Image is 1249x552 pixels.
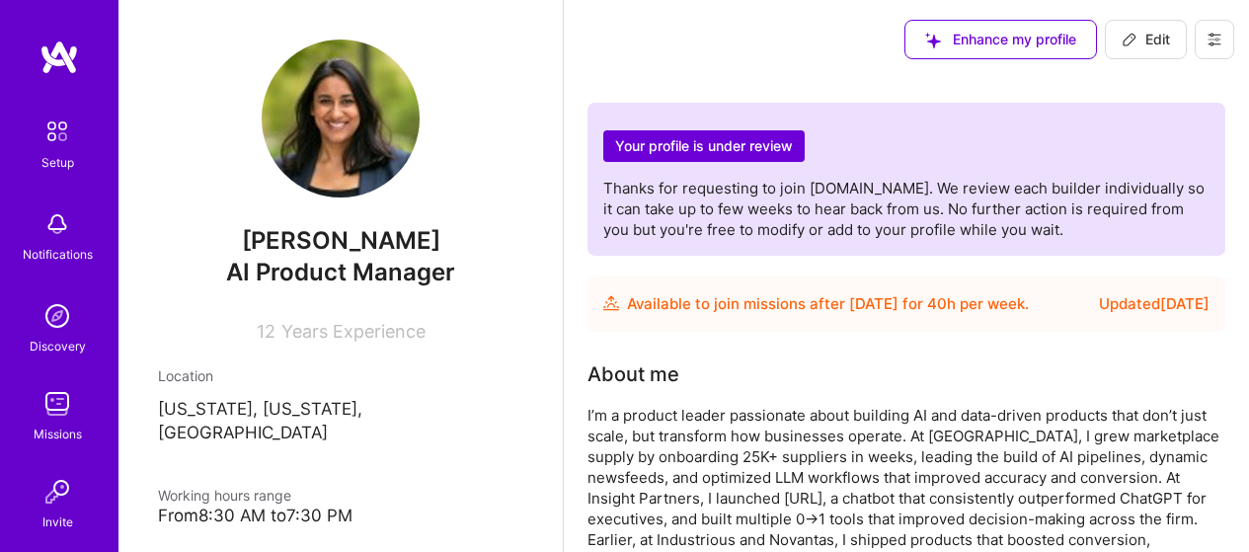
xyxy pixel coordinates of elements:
span: 40 [927,294,947,313]
img: discovery [38,296,77,336]
p: [US_STATE], [US_STATE], [GEOGRAPHIC_DATA] [158,398,523,445]
button: Edit [1105,20,1187,59]
div: Setup [41,152,74,173]
img: User Avatar [262,39,420,197]
div: Updated [DATE] [1099,292,1210,316]
div: Available to join missions after [DATE] for h per week . [627,292,1029,316]
span: Thanks for requesting to join [DOMAIN_NAME]. We review each builder individually so it can take u... [603,179,1205,239]
span: 12 [257,321,275,342]
div: Invite [42,512,73,532]
span: AI Product Manager [226,258,455,286]
div: Discovery [30,336,86,356]
div: Tell us a little about yourself [587,359,679,389]
img: setup [37,111,78,152]
img: Invite [38,472,77,512]
span: Working hours range [158,487,291,504]
div: From 8:30 AM to 7:30 PM [158,506,523,526]
div: Notifications [23,244,93,265]
div: About me [587,359,679,389]
img: Availability [603,295,619,311]
img: bell [38,204,77,244]
img: logo [39,39,79,75]
img: teamwork [38,384,77,424]
span: Edit [1122,30,1170,49]
h2: Your profile is under review [603,130,805,163]
div: Missions [34,424,82,444]
span: [PERSON_NAME] [158,226,523,256]
span: Years Experience [281,321,426,342]
div: Location [158,365,523,386]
